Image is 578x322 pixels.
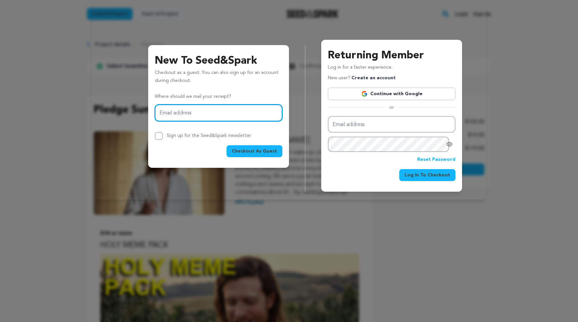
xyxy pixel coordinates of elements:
span: Checkout As Guest [232,148,277,155]
a: Show password as plain text. Warning: this will display your password on the screen. [446,141,453,148]
a: Reset Password [417,156,455,164]
label: Sign up for the Seed&Spark newsletter [167,133,251,138]
input: Email address [328,116,455,133]
span: or [385,104,398,111]
p: Where should we mail your receipt? [155,93,282,101]
a: Continue with Google [328,88,455,100]
button: Log In To Checkout [399,169,455,181]
p: New user? [328,74,396,82]
h3: New To Seed&Spark [155,53,282,69]
span: Log In To Checkout [405,172,450,178]
img: Google logo [361,91,368,97]
p: Log in for a faster experience. [328,64,455,74]
button: Checkout As Guest [227,145,282,157]
h3: Returning Member [328,48,455,64]
input: Email address [155,104,282,121]
p: Checkout as a guest. You can also sign up for an account during checkout. [155,69,282,88]
a: Create an account [351,76,396,80]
